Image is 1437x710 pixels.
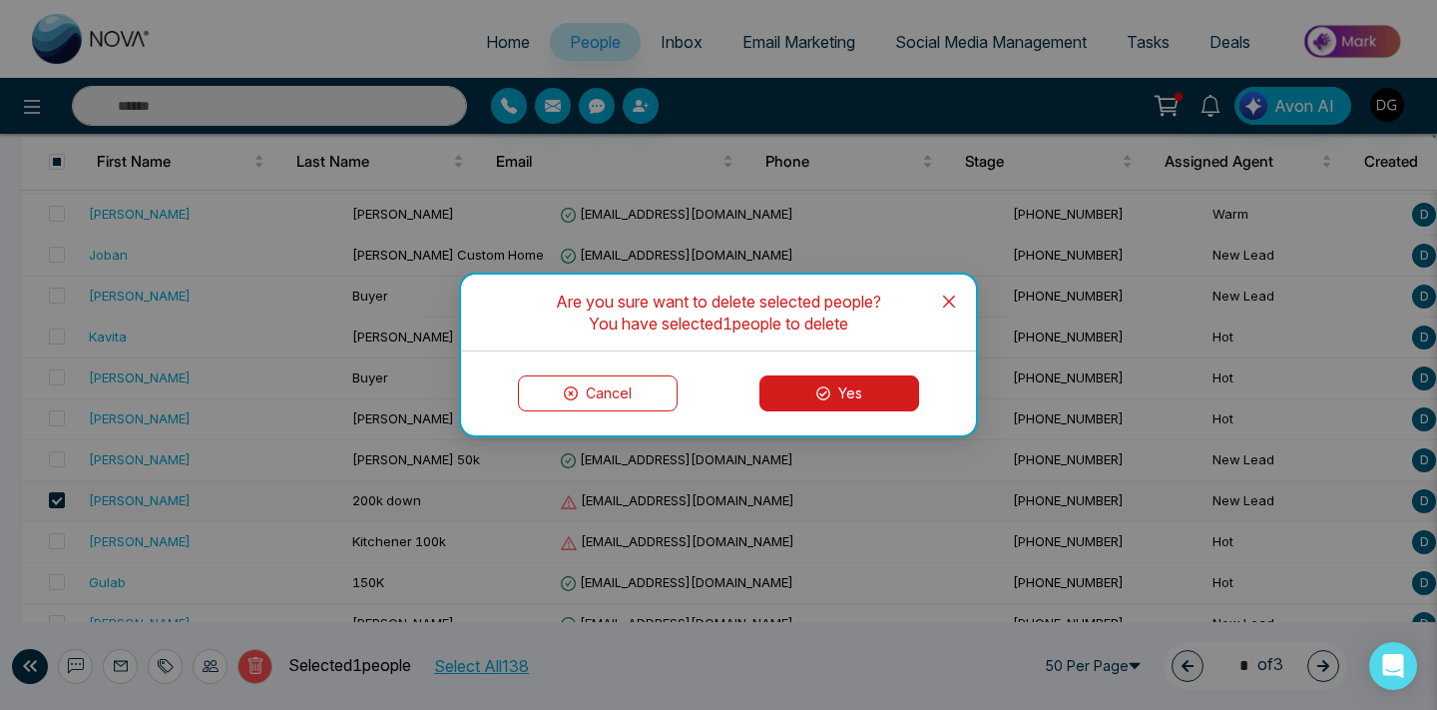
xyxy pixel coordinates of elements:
[518,375,678,411] button: Cancel
[1369,642,1417,690] div: Open Intercom Messenger
[759,375,919,411] button: Yes
[501,291,936,335] div: Are you sure want to delete selected people? You have selected 1 people to delete
[941,294,957,310] span: close
[922,275,976,329] button: Close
